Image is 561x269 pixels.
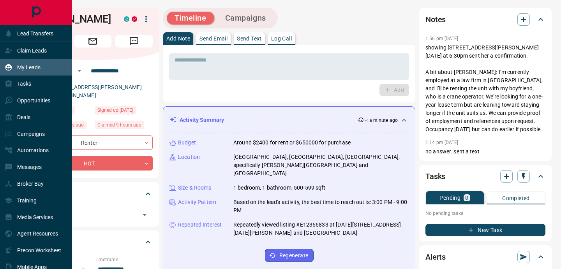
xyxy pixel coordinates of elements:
[33,185,153,203] div: Tags
[167,12,214,25] button: Timeline
[33,156,153,171] div: HOT
[233,153,409,178] p: [GEOGRAPHIC_DATA], [GEOGRAPHIC_DATA], [GEOGRAPHIC_DATA], specifically [PERSON_NAME][GEOGRAPHIC_DA...
[75,66,84,76] button: Open
[124,16,129,22] div: condos.ca
[166,36,190,41] p: Add Note
[271,36,292,41] p: Log Call
[95,256,153,263] p: Timeframe:
[178,184,212,192] p: Size & Rooms
[178,221,222,229] p: Repeated Interest
[425,148,545,156] p: no answer. sent a text
[439,195,460,200] p: Pending
[425,207,545,219] p: No pending tasks
[178,153,200,161] p: Location
[139,209,150,220] button: Open
[265,249,314,262] button: Regenerate
[54,84,142,98] a: [EMAIL_ADDRESS][PERSON_NAME][DOMAIN_NAME]
[425,36,459,41] p: 1:56 pm [DATE]
[233,184,326,192] p: 1 bedroom, 1 bathroom, 500-599 sqft
[425,251,446,263] h2: Alerts
[465,195,468,200] p: 0
[425,170,445,183] h2: Tasks
[217,12,274,25] button: Campaigns
[233,139,351,147] p: Around $2400 for rent or $650000 for purchase
[178,139,196,147] p: Budget
[237,36,262,41] p: Send Text
[169,113,409,127] div: Activity Summary< a minute ago
[425,248,545,266] div: Alerts
[132,16,137,22] div: property.ca
[115,35,153,47] span: Message
[425,13,446,26] h2: Notes
[425,140,459,145] p: 1:14 pm [DATE]
[33,135,153,150] div: Renter
[74,35,111,47] span: Email
[95,121,153,132] div: Mon Sep 15 2025
[233,221,409,237] p: Repeatedly viewed listing #E12366833 at [DATE][STREET_ADDRESS][DATE][PERSON_NAME] and [GEOGRAPHIC...
[95,106,153,117] div: Sun Apr 25 2021
[365,117,398,124] p: < a minute ago
[97,121,141,129] span: Claimed 9 hours ago
[33,233,153,251] div: Criteria
[180,116,224,124] p: Activity Summary
[502,195,530,201] p: Completed
[199,36,228,41] p: Send Email
[425,167,545,186] div: Tasks
[33,13,112,25] h1: [PERSON_NAME]
[425,10,545,29] div: Notes
[233,198,409,214] p: Based on the lead's activity, the best time to reach out is: 3:00 PM - 9:00 PM
[97,106,133,114] span: Signed up [DATE]
[425,44,545,134] p: showing [STREET_ADDRESS][PERSON_NAME] [DATE] at 6:30pm sent her a confirmation. A bit about [PERS...
[425,224,545,236] button: New Task
[178,198,216,206] p: Activity Pattern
